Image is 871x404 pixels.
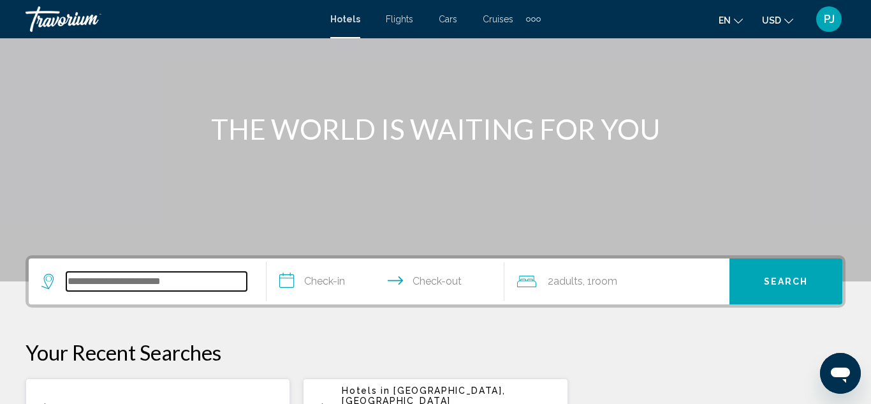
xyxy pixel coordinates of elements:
p: Your Recent Searches [26,340,845,365]
span: Search [764,277,809,287]
span: Hotels in [342,385,390,396]
h1: THE WORLD IS WAITING FOR YOU [196,112,675,146]
button: Change currency [762,11,793,29]
button: Search [729,258,842,304]
a: Cruises [483,14,513,24]
button: Extra navigation items [526,9,541,29]
button: Travelers: 2 adults, 0 children [504,258,729,304]
iframe: Button to launch messaging window [820,353,861,394]
span: Adults [553,275,583,287]
button: User Menu [812,6,845,33]
button: Change language [719,11,743,29]
span: , 1 [583,273,617,290]
a: Cars [439,14,457,24]
a: Hotels [330,14,360,24]
button: Check in and out dates [267,258,504,304]
span: USD [762,15,781,26]
span: Room [592,275,617,287]
a: Travorium [26,6,318,32]
span: en [719,15,731,26]
span: PJ [824,13,835,26]
div: Search widget [29,258,842,304]
a: Flights [386,14,413,24]
span: 2 [548,273,583,290]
